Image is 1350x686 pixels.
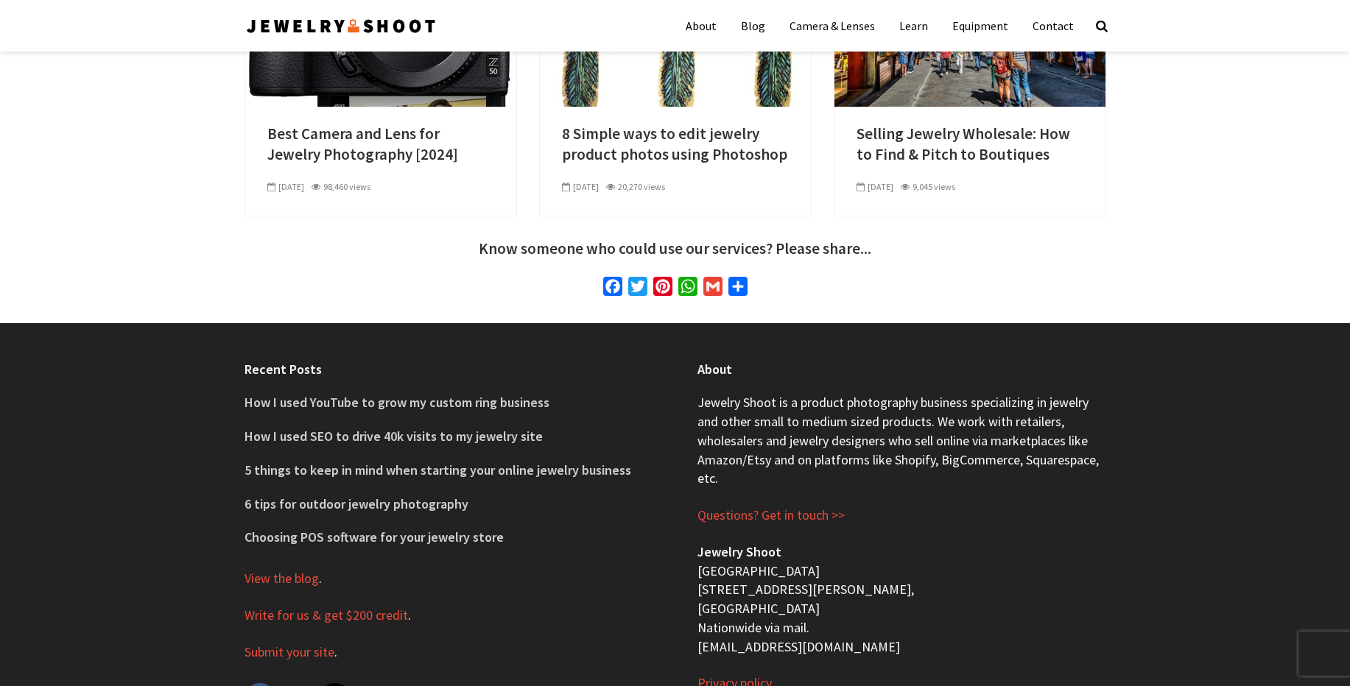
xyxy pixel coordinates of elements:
a: Selling Jewelry Wholesale: How to Find & Pitch to Boutiques [834,43,1105,57]
div: 98,460 views [312,180,370,194]
p: . [245,569,653,588]
b: Jewelry Shoot [697,543,781,560]
h3: Know someone who could use our services? Please share... [245,238,1106,260]
a: Facebook [600,277,625,301]
a: How I used YouTube to grow my custom ring business [245,394,549,411]
p: . [245,643,653,662]
img: Jewelry Photographer Bay Area - San Francisco | Nationwide via Mail [245,14,437,38]
a: Best Camera and Lens for Jewelry Photography [2024] [245,43,516,57]
a: Contact [1022,7,1085,44]
a: 5 things to keep in mind when starting your online jewelry business [245,462,631,478]
a: Gmail [700,277,725,301]
div: 9,045 views [901,180,955,194]
a: Pinterest [650,277,675,301]
a: Selling Jewelry Wholesale: How to Find & Pitch to Boutiques [857,124,1083,166]
a: Submit your site [245,643,334,661]
a: Write for us & get $200 credit [245,607,408,624]
a: Share [725,277,750,301]
p: . [245,606,653,625]
a: 6 tips for outdoor jewelry photography [245,495,468,512]
p: [GEOGRAPHIC_DATA] [STREET_ADDRESS][PERSON_NAME], [GEOGRAPHIC_DATA] Nationwide via mail. [EMAIL_AD... [697,542,1106,656]
a: Choosing POS software for your jewelry store [245,528,504,545]
span: [DATE] [267,181,304,192]
h4: About [697,360,1106,378]
h4: Recent Posts [245,360,653,378]
a: 8 Simple ways to edit jewelry product photos using Photoshop [562,124,789,166]
a: WhatsApp [675,277,700,301]
a: Best Camera and Lens for Jewelry Photography [2024] [267,124,494,166]
div: 20,270 views [606,180,665,194]
a: Learn [888,7,939,44]
p: Jewelry Shoot is a product photography business specializing in jewelry and other small to medium... [697,393,1106,488]
a: Equipment [941,7,1019,44]
a: How I used SEO to drive 40k visits to my jewelry site [245,428,543,445]
a: View the blog [245,570,319,587]
a: 8 Simple ways to edit jewelry product photos using Photoshop [540,43,811,57]
span: [DATE] [857,181,893,192]
a: Blog [730,7,776,44]
a: Camera & Lenses [778,7,886,44]
a: Questions? Get in touch >> [697,506,845,524]
a: Twitter [625,277,650,301]
span: [DATE] [562,181,599,192]
a: About [675,7,728,44]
